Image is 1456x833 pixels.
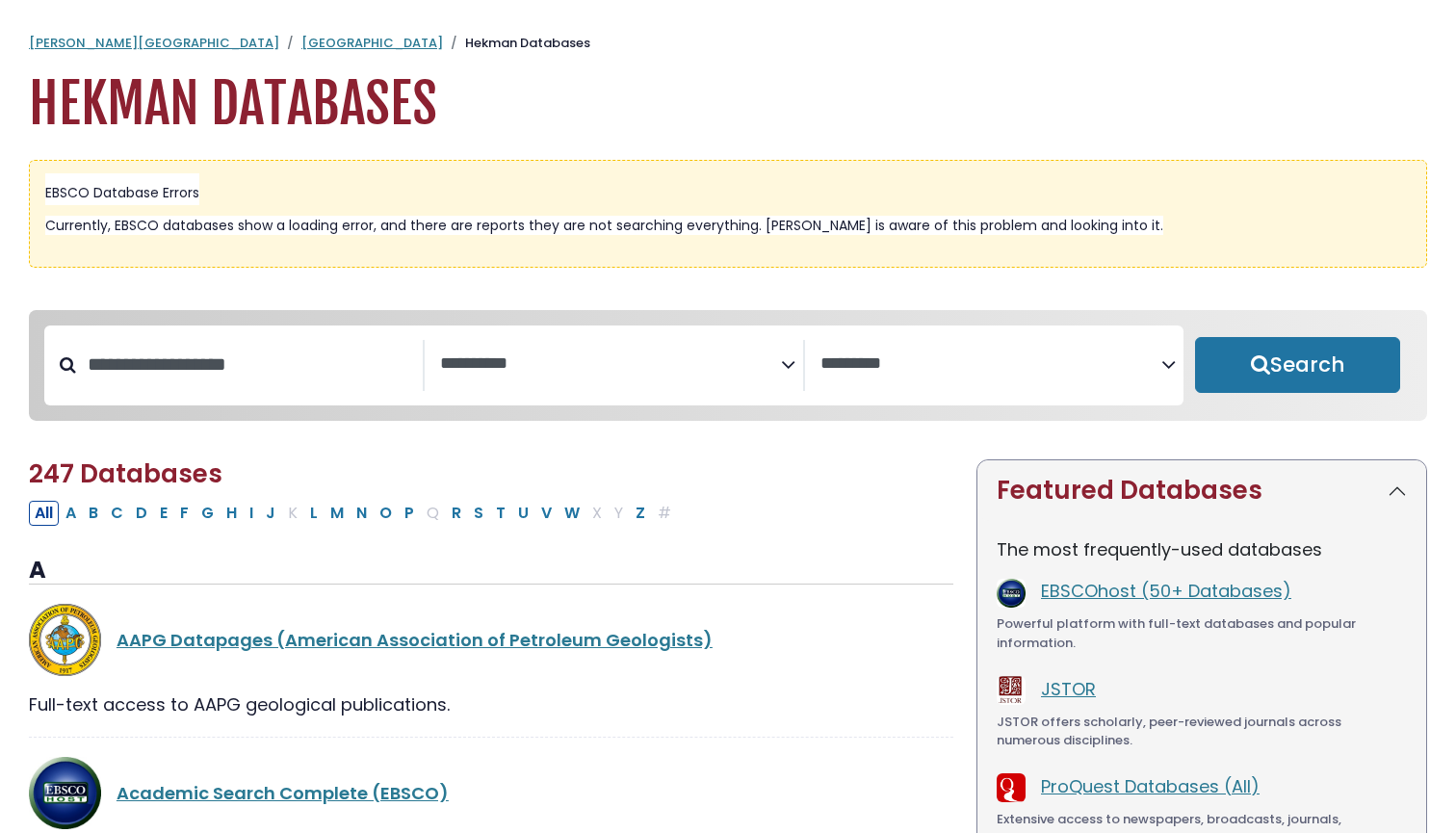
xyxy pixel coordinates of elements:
[1041,774,1260,798] a: ProQuest Databases (All)
[195,501,220,526] button: Filter Results G
[221,501,243,526] button: Filter Results H
[29,34,1427,53] nav: breadcrumb
[443,34,590,53] li: Hekman Databases
[260,501,281,526] button: Filter Results J
[559,501,585,526] button: Filter Results W
[29,557,953,586] h3: A
[174,501,195,526] button: Filter Results F
[977,460,1426,521] button: Featured Databases
[29,691,953,717] div: Full-text access to AAPG geological publications.
[29,72,1427,137] h1: Hekman Databases
[29,456,222,491] span: 247 Databases
[29,500,679,524] div: Alpha-list to filter by first letter of database name
[351,501,373,526] button: Filter Results N
[154,501,173,526] button: Filter Results E
[374,501,398,526] button: Filter Results O
[304,501,324,526] button: Filter Results L
[446,501,467,526] button: Filter Results R
[468,501,489,526] button: Filter Results S
[997,536,1407,562] p: The most frequently-used databases
[244,501,259,526] button: Filter Results I
[997,614,1407,652] div: Powerful platform with full-text databases and popular information.
[301,34,443,52] a: [GEOGRAPHIC_DATA]
[60,501,82,526] button: Filter Results A
[130,501,153,526] button: Filter Results D
[1041,677,1096,701] a: JSTOR
[820,354,1161,375] textarea: Search
[29,34,279,52] a: [PERSON_NAME][GEOGRAPHIC_DATA]
[1195,337,1400,393] button: Submit for Search Results
[117,628,713,652] a: AAPG Datapages (American Association of Petroleum Geologists)
[399,501,420,526] button: Filter Results P
[440,354,781,375] textarea: Search
[29,310,1427,422] nav: Search filters
[1041,579,1291,603] a: EBSCOhost (50+ Databases)
[512,501,534,526] button: Filter Results U
[83,501,104,526] button: Filter Results B
[630,501,651,526] button: Filter Results Z
[29,501,59,526] button: All
[45,183,199,202] span: EBSCO Database Errors
[490,501,511,526] button: Filter Results T
[45,216,1163,235] span: Currently, EBSCO databases show a loading error, and there are reports they are not searching eve...
[997,713,1407,750] div: JSTOR offers scholarly, peer-reviewed journals across numerous disciplines.
[105,501,129,526] button: Filter Results C
[535,501,558,526] button: Filter Results V
[325,501,350,526] button: Filter Results M
[117,781,449,805] a: Academic Search Complete (EBSCO)
[76,349,423,380] input: Search database by title or keyword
